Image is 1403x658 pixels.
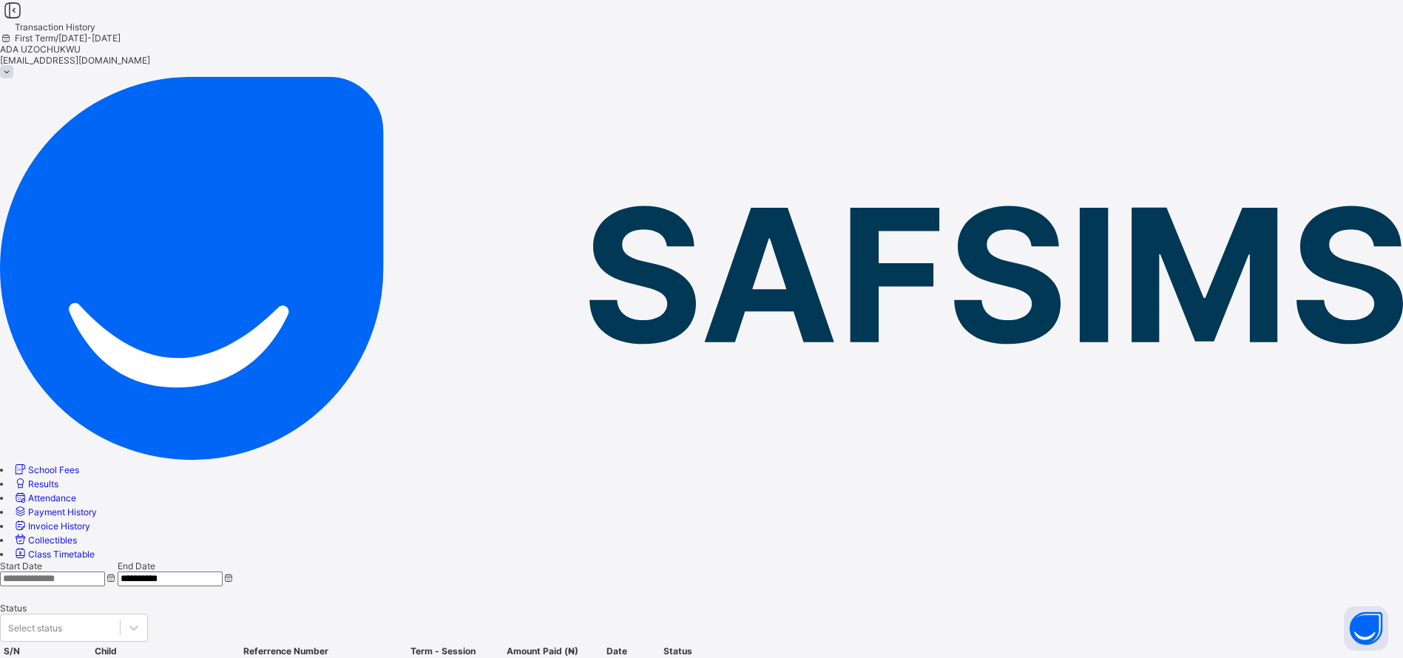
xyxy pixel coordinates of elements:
[28,492,76,503] span: Attendance
[22,645,189,657] th: Child
[13,506,97,518] a: Payment History
[28,520,90,532] span: Invoice History
[654,645,701,657] th: Status
[581,645,652,657] th: Date
[28,464,79,475] span: School Fees
[13,535,77,546] a: Collectibles
[13,492,76,503] a: Attendance
[13,520,90,532] a: Invoice History
[28,478,58,489] span: Results
[118,560,155,571] label: End Date
[3,645,21,657] th: S/N
[28,549,95,560] span: Class Timetable
[191,645,380,657] th: Referrence Number
[28,535,77,546] span: Collectibles
[382,645,504,657] th: Term - Session
[13,464,79,475] a: School Fees
[506,645,579,657] th: Amount Paid (₦)
[13,478,58,489] a: Results
[8,623,62,634] div: Select status
[13,549,95,560] a: Class Timetable
[28,506,97,518] span: Payment History
[15,21,95,33] span: Transaction History
[1344,606,1388,651] button: Open asap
